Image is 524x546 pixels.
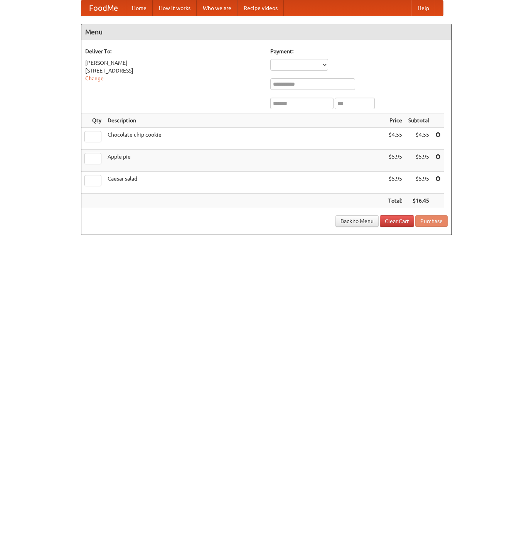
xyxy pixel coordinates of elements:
[238,0,284,16] a: Recipe videos
[411,0,435,16] a: Help
[405,113,432,128] th: Subtotal
[197,0,238,16] a: Who we are
[380,215,414,227] a: Clear Cart
[405,150,432,172] td: $5.95
[270,47,448,55] h5: Payment:
[385,150,405,172] td: $5.95
[85,47,263,55] h5: Deliver To:
[104,150,385,172] td: Apple pie
[85,59,263,67] div: [PERSON_NAME]
[385,128,405,150] td: $4.55
[415,215,448,227] button: Purchase
[385,194,405,208] th: Total:
[405,128,432,150] td: $4.55
[335,215,379,227] a: Back to Menu
[81,0,126,16] a: FoodMe
[85,67,263,74] div: [STREET_ADDRESS]
[85,75,104,81] a: Change
[126,0,153,16] a: Home
[104,113,385,128] th: Description
[385,113,405,128] th: Price
[104,172,385,194] td: Caesar salad
[153,0,197,16] a: How it works
[81,113,104,128] th: Qty
[385,172,405,194] td: $5.95
[405,194,432,208] th: $16.45
[405,172,432,194] td: $5.95
[104,128,385,150] td: Chocolate chip cookie
[81,24,452,40] h4: Menu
